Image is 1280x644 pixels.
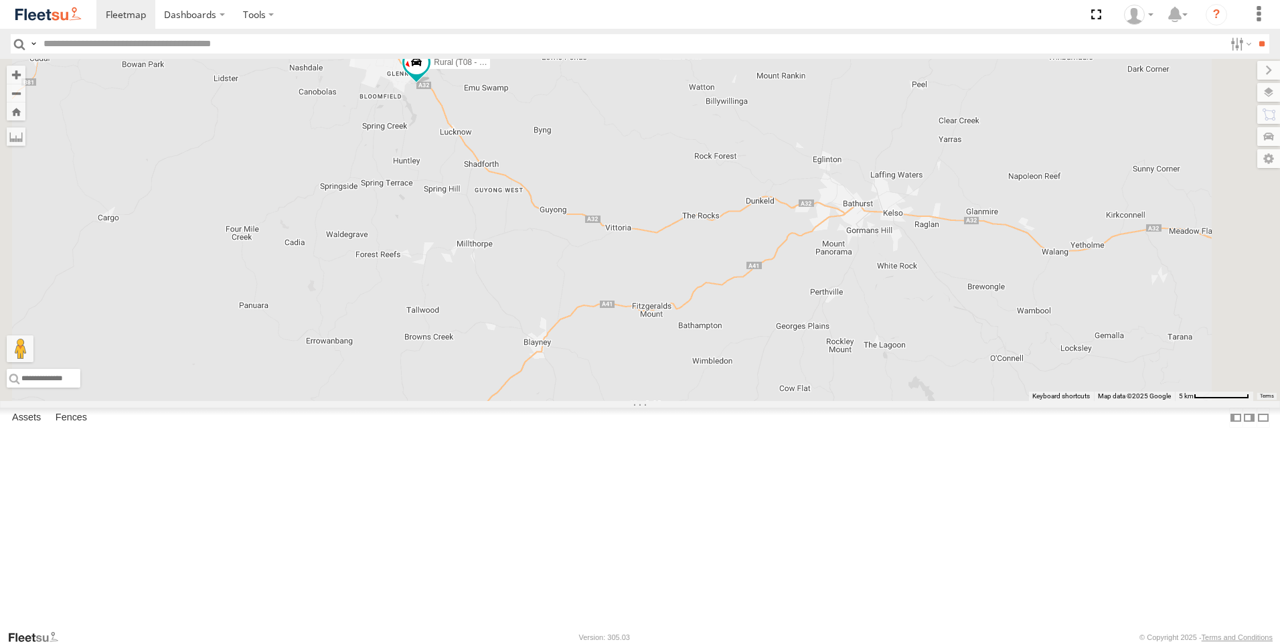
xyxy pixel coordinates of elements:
label: Map Settings [1257,149,1280,168]
span: Map data ©2025 Google [1098,392,1171,400]
label: Search Query [28,34,39,54]
button: Zoom Home [7,102,25,120]
button: Zoom out [7,84,25,102]
a: Terms and Conditions [1202,633,1273,641]
a: Terms [1260,394,1274,399]
i: ? [1206,4,1227,25]
label: Assets [5,408,48,427]
label: Dock Summary Table to the Left [1229,408,1243,427]
span: Rural (T08 - [PERSON_NAME]) [434,58,548,67]
label: Hide Summary Table [1257,408,1270,427]
img: fleetsu-logo-horizontal.svg [13,5,83,23]
label: Search Filter Options [1225,34,1254,54]
button: Keyboard shortcuts [1032,392,1090,401]
label: Dock Summary Table to the Right [1243,408,1256,427]
a: Visit our Website [7,631,69,644]
button: Drag Pegman onto the map to open Street View [7,335,33,362]
label: Fences [49,408,94,427]
div: © Copyright 2025 - [1139,633,1273,641]
div: Version: 305.03 [579,633,630,641]
span: 5 km [1179,392,1194,400]
button: Map Scale: 5 km per 79 pixels [1175,392,1253,401]
div: Peter Groves [1119,5,1158,25]
label: Measure [7,127,25,146]
button: Zoom in [7,66,25,84]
